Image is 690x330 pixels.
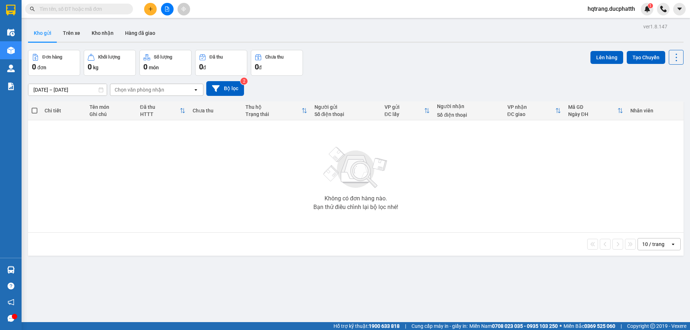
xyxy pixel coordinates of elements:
[193,87,199,93] svg: open
[93,65,98,70] span: kg
[492,323,558,329] strong: 0708 023 035 - 0935 103 250
[144,3,157,15] button: plus
[115,86,164,93] div: Chọn văn phòng nhận
[627,51,665,64] button: Tạo Chuyến
[42,55,62,60] div: Đơn hàng
[203,65,206,70] span: đ
[582,4,641,13] span: hqtrang.ducphatth
[411,322,468,330] span: Cung cấp máy in - giấy in:
[165,6,170,11] span: file-add
[621,322,622,330] span: |
[560,325,562,327] span: ⚪️
[7,83,15,90] img: solution-icon
[660,6,667,12] img: phone-icon
[86,24,119,42] button: Kho nhận
[333,322,400,330] span: Hỗ trợ kỹ thuật:
[240,78,248,85] sup: 2
[206,81,244,96] button: Bộ lọc
[89,111,133,117] div: Ghi chú
[8,299,14,306] span: notification
[84,50,136,76] button: Khối lượng0kg
[139,50,192,76] button: Số lượng0món
[590,51,623,64] button: Lên hàng
[195,50,247,76] button: Đã thu0đ
[32,62,36,71] span: 0
[181,6,186,11] span: aim
[385,104,424,110] div: VP gửi
[245,104,302,110] div: Thu hộ
[313,204,398,210] div: Bạn thử điều chỉnh lại bộ lọc nhé!
[650,324,655,329] span: copyright
[7,65,15,72] img: warehouse-icon
[504,101,565,120] th: Toggle SortBy
[314,104,377,110] div: Người gửi
[28,24,57,42] button: Kho gửi
[255,62,259,71] span: 0
[568,104,617,110] div: Mã GD
[8,315,14,322] span: message
[8,283,14,289] span: question-circle
[251,50,303,76] button: Chưa thu0đ
[28,84,107,96] input: Select a date range.
[88,62,92,71] span: 0
[405,322,406,330] span: |
[30,6,35,11] span: search
[178,3,190,15] button: aim
[649,3,652,8] span: 1
[119,24,161,42] button: Hàng đã giao
[28,50,80,76] button: Đơn hàng0đơn
[643,23,667,31] div: ver 1.8.147
[469,322,558,330] span: Miền Nam
[199,62,203,71] span: 0
[143,62,147,71] span: 0
[193,108,238,113] div: Chưa thu
[568,111,617,117] div: Ngày ĐH
[670,241,676,247] svg: open
[320,143,392,193] img: svg+xml;base64,PHN2ZyBjbGFzcz0ibGlzdC1wbHVnX19zdmciIHhtbG5zPSJodHRwOi8vd3d3LnczLm9yZy8yMDAwL3N2Zy...
[210,55,223,60] div: Đã thu
[6,5,15,15] img: logo-vxr
[563,322,615,330] span: Miền Bắc
[148,6,153,11] span: plus
[325,196,387,201] div: Không có đơn hàng nào.
[437,103,500,109] div: Người nhận
[154,55,172,60] div: Số lượng
[381,101,434,120] th: Toggle SortBy
[140,104,180,110] div: Đã thu
[245,111,302,117] div: Trạng thái
[259,65,262,70] span: đ
[45,108,82,113] div: Chi tiết
[7,266,15,274] img: warehouse-icon
[648,3,653,8] sup: 1
[584,323,615,329] strong: 0369 525 060
[673,3,686,15] button: caret-down
[642,241,664,248] div: 10 / trang
[369,323,400,329] strong: 1900 633 818
[630,108,680,113] div: Nhân viên
[437,112,500,118] div: Số điện thoại
[40,5,124,13] input: Tìm tên, số ĐT hoặc mã đơn
[161,3,174,15] button: file-add
[98,55,120,60] div: Khối lượng
[37,65,46,70] span: đơn
[676,6,683,12] span: caret-down
[265,55,284,60] div: Chưa thu
[7,29,15,36] img: warehouse-icon
[507,111,555,117] div: ĐC giao
[644,6,650,12] img: icon-new-feature
[242,101,311,120] th: Toggle SortBy
[507,104,555,110] div: VP nhận
[137,101,189,120] th: Toggle SortBy
[89,104,133,110] div: Tên món
[385,111,424,117] div: ĐC lấy
[149,65,159,70] span: món
[7,47,15,54] img: warehouse-icon
[57,24,86,42] button: Trên xe
[140,111,180,117] div: HTTT
[314,111,377,117] div: Số điện thoại
[565,101,627,120] th: Toggle SortBy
